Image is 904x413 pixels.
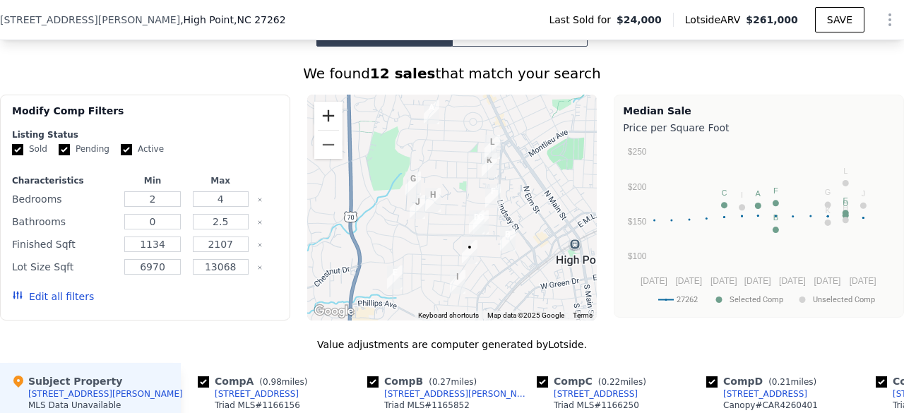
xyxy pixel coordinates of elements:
[384,388,531,400] div: [STREET_ADDRESS][PERSON_NAME]
[826,206,831,215] text: K
[12,234,116,254] div: Finished Sqft
[876,6,904,34] button: Show Options
[723,400,818,411] div: Canopy # CAR4260401
[710,276,737,286] text: [DATE]
[825,188,831,196] text: G
[198,374,313,388] div: Comp A
[617,13,662,27] span: $24,000
[180,13,286,27] span: , High Point
[12,129,278,140] div: Listing Status
[381,260,408,295] div: 504 Florham Dr
[537,388,638,400] a: [STREET_ADDRESS]
[121,143,164,155] label: Active
[311,302,357,321] a: Open this area in Google Maps (opens a new window)
[28,400,121,411] div: MLS Data Unavailable
[418,95,445,130] div: 717 W Farriss Ave
[257,197,263,203] button: Clear
[487,311,564,319] span: Map data ©2025 Google
[549,13,617,27] span: Last Sold for
[623,104,895,118] div: Median Sale
[476,148,503,183] div: 312 W Ray Ave
[121,144,132,155] input: Active
[463,205,490,240] div: 720 Ferndale Blvd
[573,311,593,319] a: Terms (opens in new tab)
[537,374,652,388] div: Comp C
[843,203,849,212] text: H
[628,147,647,157] text: $250
[311,302,357,321] img: Google
[641,276,667,286] text: [DATE]
[59,143,109,155] label: Pending
[623,118,895,138] div: Price per Square Foot
[444,264,471,299] div: 1204 Adams St
[11,374,122,388] div: Subject Property
[257,265,263,270] button: Clear
[850,276,876,286] text: [DATE]
[314,102,343,130] button: Zoom in
[772,377,791,387] span: 0.21
[677,295,698,304] text: 27262
[314,131,343,159] button: Zoom out
[400,166,427,201] div: 1105 N Rotary Dr
[779,276,806,286] text: [DATE]
[370,65,436,82] strong: 12 sales
[12,189,116,209] div: Bedrooms
[722,188,727,197] text: C
[404,189,431,225] div: 918 N Rotary Dr
[432,377,451,387] span: 0.27
[746,14,798,25] span: $261,000
[628,251,647,261] text: $100
[685,13,746,27] span: Lotside ARV
[12,104,278,129] div: Modify Comp Filters
[367,388,531,400] a: [STREET_ADDRESS][PERSON_NAME]
[844,167,848,175] text: L
[215,400,300,411] div: Triad MLS # 1166156
[198,388,299,400] a: [STREET_ADDRESS]
[59,144,70,155] input: Pending
[601,377,620,387] span: 0.22
[862,189,866,198] text: J
[813,295,875,304] text: Unselected Comp
[456,234,483,270] div: 1007 Tipton St
[628,182,647,192] text: $200
[730,295,783,304] text: Selected Comp
[12,257,116,277] div: Lot Size Sqft
[12,144,23,155] input: Sold
[384,400,470,411] div: Triad MLS # 1165852
[814,276,841,286] text: [DATE]
[28,388,183,400] div: [STREET_ADDRESS][PERSON_NAME]
[254,377,313,387] span: ( miles)
[257,242,263,248] button: Clear
[773,213,778,222] text: B
[628,217,647,227] text: $150
[773,186,778,195] text: F
[420,182,446,217] div: 812 W Westwood Ave
[12,289,94,304] button: Edit all filters
[263,377,282,387] span: 0.98
[234,14,286,25] span: , NC 27262
[593,377,652,387] span: ( miles)
[763,377,822,387] span: ( miles)
[479,129,506,164] div: 808 Carrick St
[12,143,47,155] label: Sold
[494,222,521,257] div: 506 Newton Pl
[843,196,848,205] text: E
[706,374,822,388] div: Comp D
[480,179,506,214] div: 603 Quaker Ln
[744,276,771,286] text: [DATE]
[623,138,891,314] svg: A chart.
[554,400,639,411] div: Triad MLS # 1166250
[756,189,761,198] text: A
[418,311,479,321] button: Keyboard shortcuts
[12,175,116,186] div: Characteristics
[215,388,299,400] div: [STREET_ADDRESS]
[257,220,263,225] button: Clear
[723,388,807,400] div: [STREET_ADDRESS]
[189,175,251,186] div: Max
[741,191,743,199] text: I
[121,175,184,186] div: Min
[12,212,116,232] div: Bathrooms
[423,377,482,387] span: ( miles)
[706,388,807,400] a: [STREET_ADDRESS]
